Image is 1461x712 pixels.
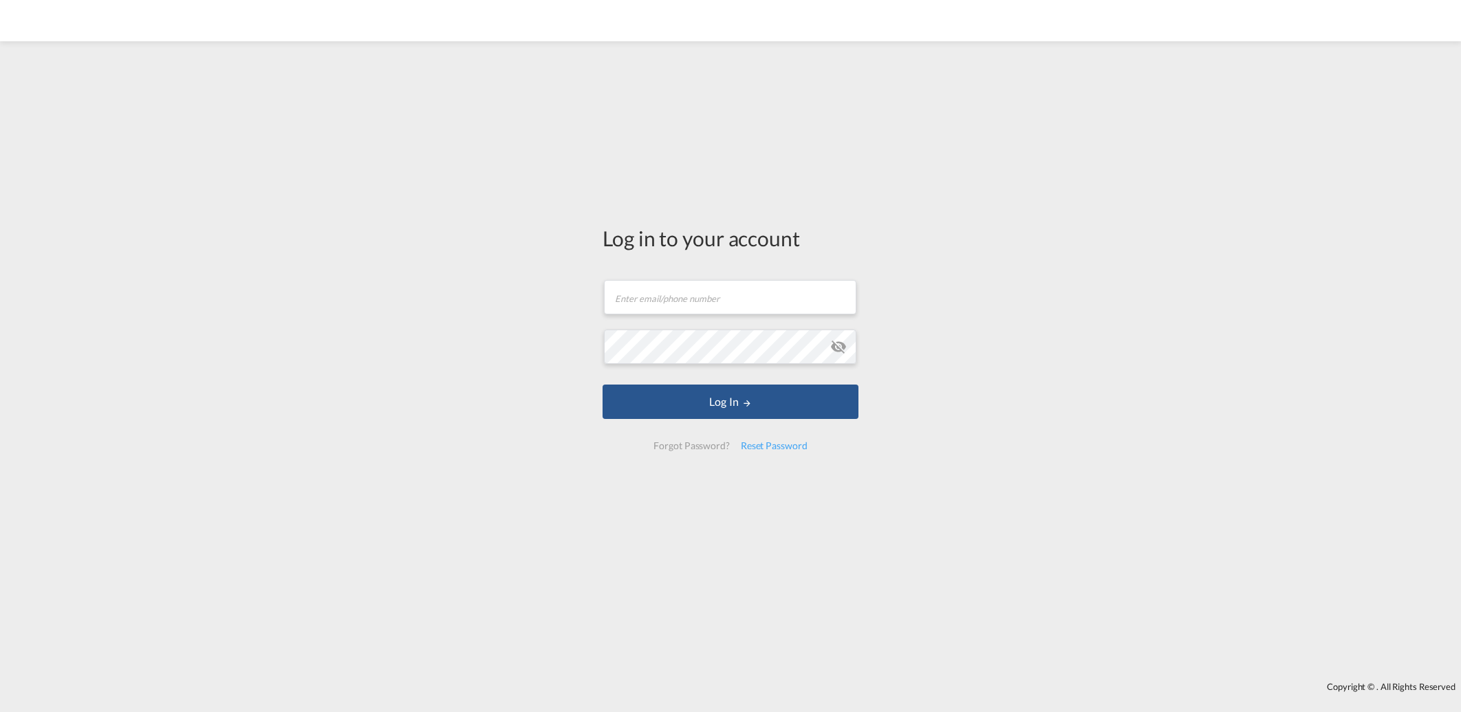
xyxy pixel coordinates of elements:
[648,433,735,458] div: Forgot Password?
[735,433,813,458] div: Reset Password
[603,385,858,419] button: LOGIN
[830,338,847,355] md-icon: icon-eye-off
[603,224,858,252] div: Log in to your account
[604,280,856,314] input: Enter email/phone number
